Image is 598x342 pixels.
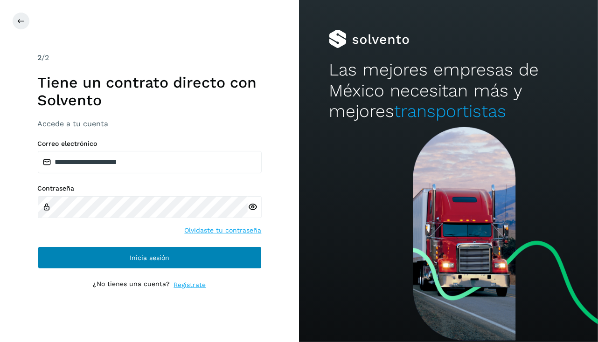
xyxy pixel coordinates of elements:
[38,53,42,62] span: 2
[38,52,262,63] div: /2
[329,60,568,122] h2: Las mejores empresas de México necesitan más y mejores
[93,280,170,290] p: ¿No tienes una cuenta?
[185,226,262,235] a: Olvidaste tu contraseña
[38,140,262,148] label: Correo electrónico
[394,101,506,121] span: transportistas
[38,246,262,269] button: Inicia sesión
[130,254,169,261] span: Inicia sesión
[174,280,206,290] a: Regístrate
[38,185,262,192] label: Contraseña
[38,119,262,128] h3: Accede a tu cuenta
[38,74,262,109] h1: Tiene un contrato directo con Solvento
